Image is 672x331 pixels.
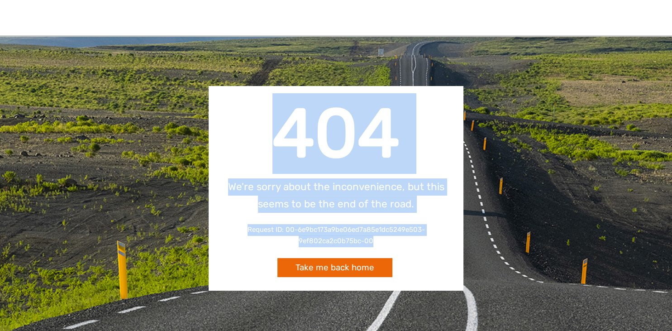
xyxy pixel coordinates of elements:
[104,14,115,25] button: Open LiveChat chat widget
[13,16,102,23] p: We're away right now. Please check back later!
[222,178,450,213] p: We're sorry about the inconvenience, but this seems to be the end of the road.
[277,258,392,278] a: Take me back home
[222,100,450,168] p: 404
[222,224,450,247] p: Request ID: 00-6e9bc173a9be06ed7a85e1dc5249e503-9ef802ca2c0b75bc-00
